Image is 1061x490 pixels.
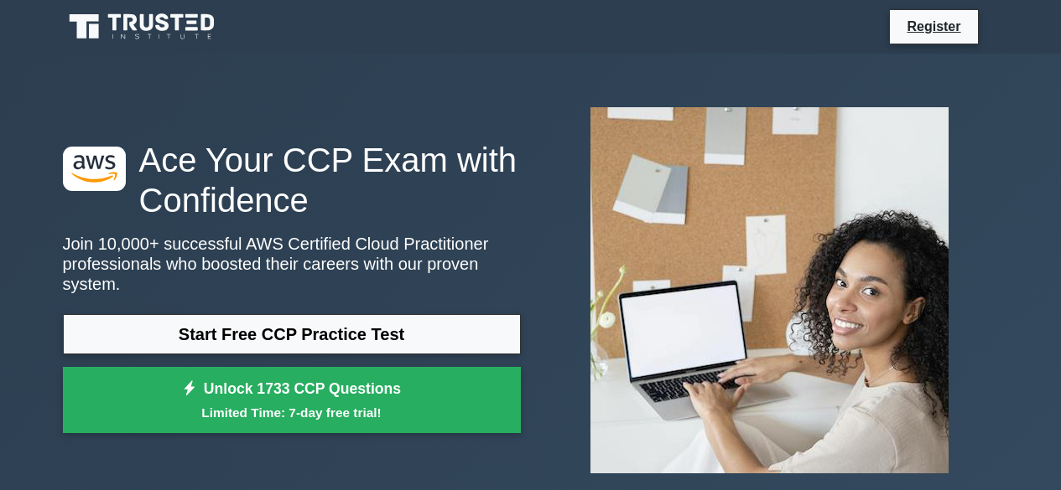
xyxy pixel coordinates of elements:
[63,314,521,354] a: Start Free CCP Practice Test
[63,367,521,434] a: Unlock 1733 CCP QuestionsLimited Time: 7-day free trial!
[63,234,521,294] p: Join 10,000+ successful AWS Certified Cloud Practitioner professionals who boosted their careers ...
[84,403,500,422] small: Limited Time: 7-day free trial!
[63,140,521,220] h1: Ace Your CCP Exam with Confidence
[897,16,970,37] a: Register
